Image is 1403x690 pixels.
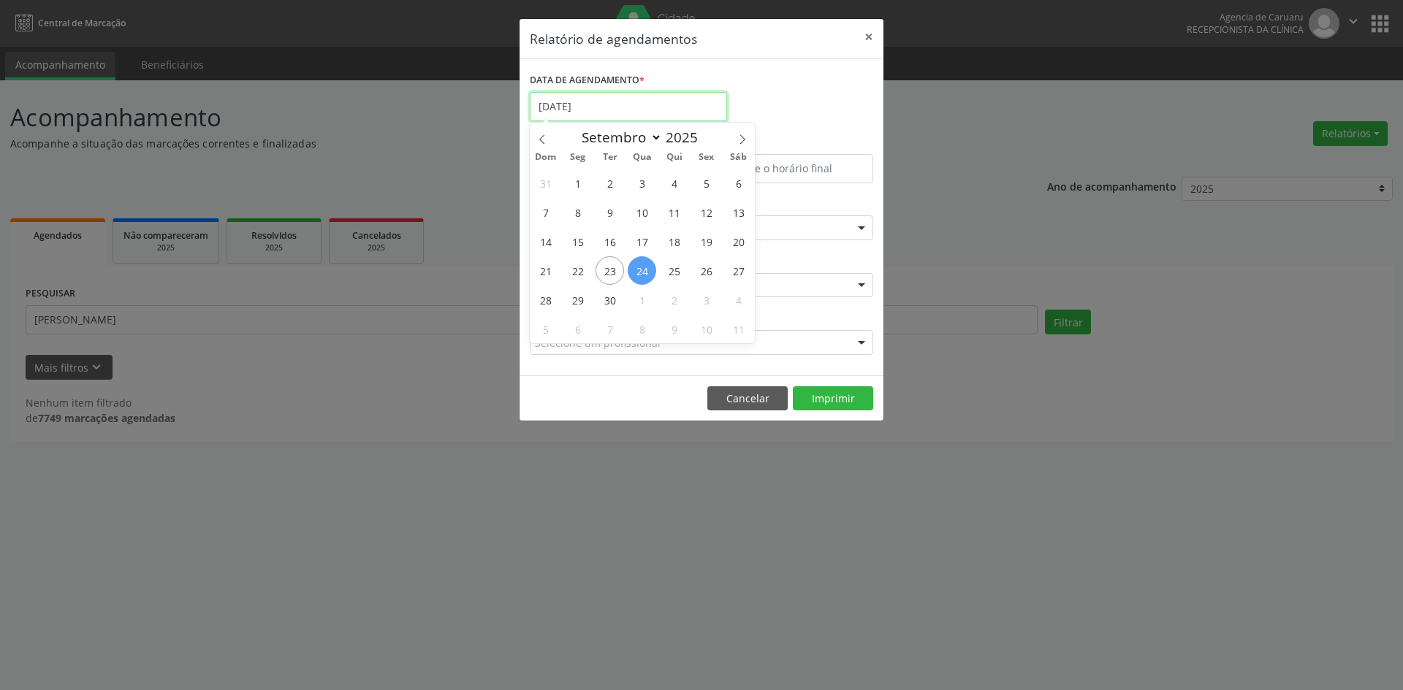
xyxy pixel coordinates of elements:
span: Outubro 6, 2025 [563,315,592,343]
span: Outubro 7, 2025 [596,315,624,343]
button: Cancelar [707,386,788,411]
label: ATÉ [705,131,873,154]
input: Year [662,128,710,147]
span: Setembro 20, 2025 [724,227,753,256]
span: Outubro 8, 2025 [628,315,656,343]
span: Setembro 6, 2025 [724,169,753,197]
span: Outubro 3, 2025 [692,285,720,314]
span: Ter [594,153,626,162]
span: Setembro 1, 2025 [563,169,592,197]
input: Selecione uma data ou intervalo [530,92,727,121]
span: Setembro 28, 2025 [531,285,560,314]
span: Selecione um profissional [535,335,661,350]
button: Close [854,19,883,55]
span: Setembro 18, 2025 [660,227,688,256]
button: Imprimir [793,386,873,411]
span: Setembro 3, 2025 [628,169,656,197]
span: Dom [530,153,562,162]
span: Setembro 7, 2025 [531,198,560,226]
span: Setembro 5, 2025 [692,169,720,197]
span: Setembro 23, 2025 [596,256,624,285]
span: Setembro 29, 2025 [563,285,592,314]
span: Setembro 12, 2025 [692,198,720,226]
span: Outubro 1, 2025 [628,285,656,314]
input: Selecione o horário final [705,154,873,183]
span: Outubro 10, 2025 [692,315,720,343]
label: DATA DE AGENDAMENTO [530,69,645,92]
h5: Relatório de agendamentos [530,29,697,48]
span: Setembro 10, 2025 [628,198,656,226]
span: Agosto 31, 2025 [531,169,560,197]
span: Setembro 17, 2025 [628,227,656,256]
span: Qua [626,153,658,162]
span: Setembro 11, 2025 [660,198,688,226]
span: Setembro 27, 2025 [724,256,753,285]
span: Setembro 16, 2025 [596,227,624,256]
span: Outubro 4, 2025 [724,285,753,314]
span: Sex [691,153,723,162]
span: Seg [562,153,594,162]
span: Setembro 8, 2025 [563,198,592,226]
span: Setembro 19, 2025 [692,227,720,256]
span: Setembro 2, 2025 [596,169,624,197]
span: Outubro 9, 2025 [660,315,688,343]
span: Setembro 15, 2025 [563,227,592,256]
span: Qui [658,153,691,162]
span: Setembro 30, 2025 [596,285,624,314]
span: Setembro 9, 2025 [596,198,624,226]
span: Setembro 22, 2025 [563,256,592,285]
span: Setembro 21, 2025 [531,256,560,285]
span: Setembro 13, 2025 [724,198,753,226]
span: Setembro 4, 2025 [660,169,688,197]
span: Setembro 14, 2025 [531,227,560,256]
span: Setembro 25, 2025 [660,256,688,285]
span: Outubro 11, 2025 [724,315,753,343]
span: Outubro 2, 2025 [660,285,688,314]
span: Setembro 24, 2025 [628,256,656,285]
select: Month [574,127,662,147]
span: Outubro 5, 2025 [531,315,560,343]
span: Setembro 26, 2025 [692,256,720,285]
span: Sáb [723,153,755,162]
